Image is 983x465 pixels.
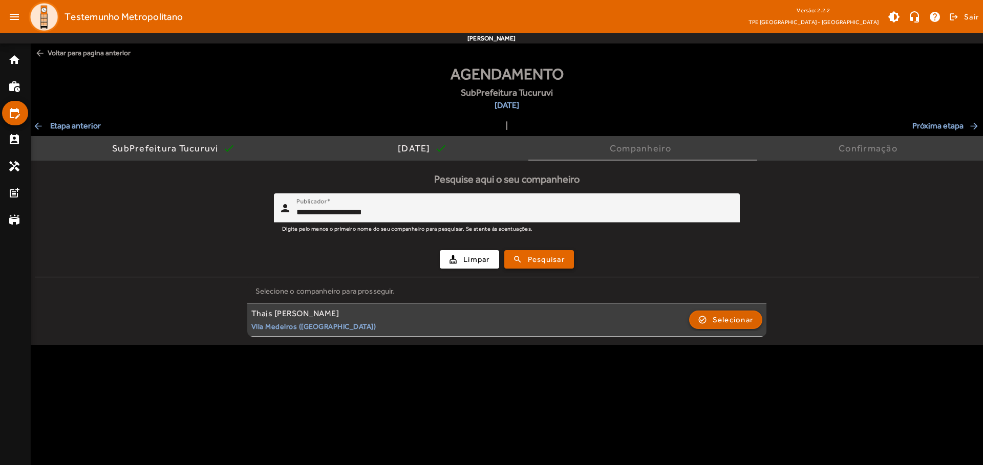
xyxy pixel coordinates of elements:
button: Sair [948,9,979,25]
span: | [506,120,508,132]
mat-icon: check [223,142,235,154]
mat-icon: menu [4,7,25,27]
span: Agendamento [451,62,564,85]
span: Próxima etapa [912,120,981,132]
mat-label: Publicador [296,197,327,205]
div: Confirmação [839,143,902,153]
mat-icon: perm_contact_calendar [8,134,20,146]
mat-icon: arrow_back [33,121,45,131]
mat-icon: post_add [8,187,20,199]
span: Pesquisar [528,254,565,265]
div: SubPrefeitura Tucuruvi [112,143,223,153]
span: Etapa anterior [33,120,101,132]
div: Thais [PERSON_NAME] [251,308,376,319]
mat-icon: edit_calendar [8,107,20,119]
span: Voltar para pagina anterior [31,43,983,62]
mat-icon: home [8,54,20,66]
mat-icon: arrow_forward [969,121,981,131]
mat-icon: handyman [8,160,20,172]
img: Logo TPE [29,2,59,32]
span: TPE [GEOGRAPHIC_DATA] - [GEOGRAPHIC_DATA] [749,17,879,27]
small: Vila Medeiros ([GEOGRAPHIC_DATA]) [251,322,376,331]
mat-icon: work_history [8,80,20,93]
div: Companheiro [610,143,676,153]
span: SubPrefeitura Tucuruvi [461,85,553,99]
a: Testemunho Metropolitano [25,2,183,32]
span: Limpar [463,254,490,265]
mat-icon: stadium [8,213,20,226]
button: Pesquisar [504,250,574,269]
button: Selecionar [689,311,763,329]
h5: Pesquise aqui o seu companheiro [35,173,979,185]
div: Versão: 2.2.2 [749,4,879,17]
mat-icon: arrow_back [35,48,45,58]
mat-icon: check [435,142,447,154]
div: [DATE] [398,143,435,153]
button: Limpar [440,250,499,269]
span: Selecionar [713,314,754,326]
span: [DATE] [461,99,553,112]
div: Selecione o companheiro para prosseguir. [255,285,758,297]
mat-icon: person [279,202,291,214]
mat-hint: Digite pelo menos o primeiro nome do seu companheiro para pesquisar. Se atente às acentuações. [282,223,533,234]
span: Testemunho Metropolitano [65,9,183,25]
span: Sair [964,9,979,25]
